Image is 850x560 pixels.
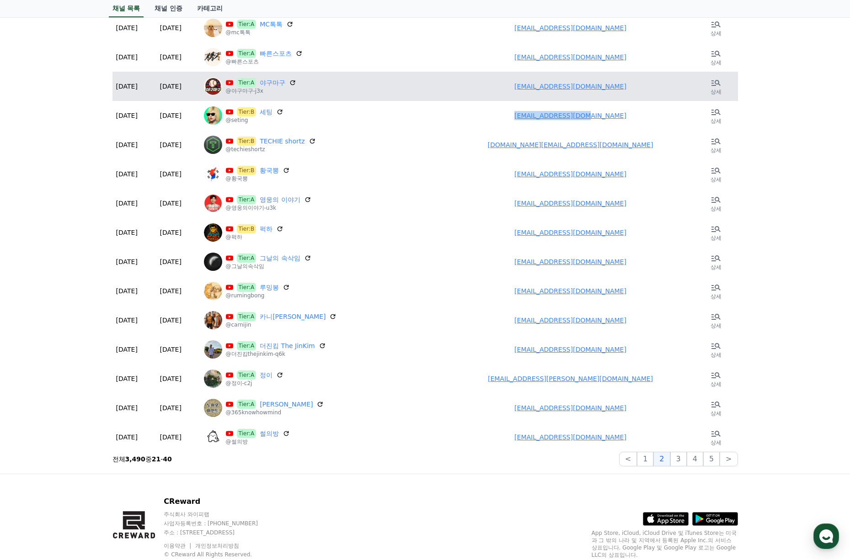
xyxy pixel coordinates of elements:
[711,322,722,329] p: 상세
[514,346,626,353] a: [EMAIL_ADDRESS][DOMAIN_NAME]
[160,140,182,149] p: [DATE]
[653,452,670,466] button: 2
[226,321,337,328] p: @carnijin
[260,429,279,438] a: 썰의방
[237,400,257,409] span: Tier:A
[116,257,138,266] p: [DATE]
[237,78,257,87] span: Tier:A
[711,205,722,212] p: 상세
[237,283,257,292] span: Tier:A
[29,303,34,311] span: 홈
[164,529,324,536] p: 주소 : [STREET_ADDRESS]
[711,176,722,183] p: 상세
[237,254,257,263] span: Tier:A
[141,303,152,311] span: 설정
[237,107,257,116] span: Tier:B
[160,228,182,237] p: [DATE]
[60,290,118,312] a: 대화
[260,49,292,58] a: 빠른스포츠
[164,496,324,507] p: CReward
[204,194,222,212] img: 영웅의 이야기
[711,264,722,271] p: 상세
[237,195,257,204] span: Tier:A
[698,75,734,97] a: 상세
[204,136,222,154] img: TECHIE shortz
[711,59,722,66] p: 상세
[698,134,734,156] a: 상세
[226,29,294,36] p: @mc톡톡
[164,543,192,549] a: 이용약관
[698,426,734,448] a: 상세
[226,116,284,124] p: @seting
[125,455,145,463] strong: 3,490
[226,87,297,95] p: @야구마구-j3x
[226,263,311,270] p: @그날의속삭임
[160,111,182,120] p: [DATE]
[226,438,290,445] p: @썰의방
[698,222,734,243] a: 상세
[237,370,257,380] span: Tier:A
[226,380,284,387] p: @정이-c2j
[116,433,138,442] p: [DATE]
[204,311,222,329] img: 카니진 Carni Jin
[514,83,626,90] a: [EMAIL_ADDRESS][DOMAIN_NAME]
[160,257,182,266] p: [DATE]
[260,195,300,204] a: 영웅의 이야기
[698,163,734,185] a: 상세
[116,374,138,383] p: [DATE]
[116,316,138,325] p: [DATE]
[514,404,626,412] a: [EMAIL_ADDRESS][DOMAIN_NAME]
[204,253,222,271] img: 그날의 속삭임
[514,112,626,119] a: [EMAIL_ADDRESS][DOMAIN_NAME]
[160,286,182,296] p: [DATE]
[204,165,222,183] img: 황국뽕
[260,312,326,321] a: 카니[PERSON_NAME]
[84,304,95,311] span: 대화
[116,228,138,237] p: [DATE]
[720,452,738,466] button: >
[164,511,324,518] p: 주식회사 와이피랩
[698,397,734,419] a: 상세
[260,400,313,409] a: [PERSON_NAME]
[488,141,653,148] a: [DOMAIN_NAME][EMAIL_ADDRESS][DOMAIN_NAME]
[160,82,182,91] p: [DATE]
[116,403,138,412] p: [DATE]
[711,234,722,242] p: 상세
[711,88,722,95] p: 상세
[116,23,138,32] p: [DATE]
[226,233,284,241] p: @퍽하
[514,433,626,441] a: [EMAIL_ADDRESS][DOMAIN_NAME]
[237,49,257,58] span: Tier:A
[160,199,182,208] p: [DATE]
[160,53,182,62] p: [DATE]
[164,520,324,527] p: 사업자등록번호 : [PHONE_NUMBER]
[711,117,722,125] p: 상세
[514,24,626,32] a: [EMAIL_ADDRESS][DOMAIN_NAME]
[160,316,182,325] p: [DATE]
[711,293,722,300] p: 상세
[226,204,311,211] p: @영웅의이야기-u3k
[116,199,138,208] p: [DATE]
[160,345,182,354] p: [DATE]
[226,292,290,299] p: @rumingbong
[698,105,734,127] a: 상세
[698,192,734,214] a: 상세
[711,439,722,446] p: 상세
[260,254,300,263] a: 그날의 속삭임
[514,317,626,324] a: [EMAIL_ADDRESS][DOMAIN_NAME]
[160,23,182,32] p: [DATE]
[711,380,722,388] p: 상세
[514,53,626,61] a: [EMAIL_ADDRESS][DOMAIN_NAME]
[116,111,138,120] p: [DATE]
[204,48,222,66] img: 빠른스포츠
[260,224,273,233] a: 퍽하
[711,410,722,417] p: 상세
[237,312,257,321] span: Tier:A
[237,341,257,350] span: Tier:A
[237,137,257,146] span: Tier:B
[116,286,138,296] p: [DATE]
[195,543,239,549] a: 개인정보처리방침
[237,429,257,438] span: Tier:A
[160,374,182,383] p: [DATE]
[116,169,138,179] p: [DATE]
